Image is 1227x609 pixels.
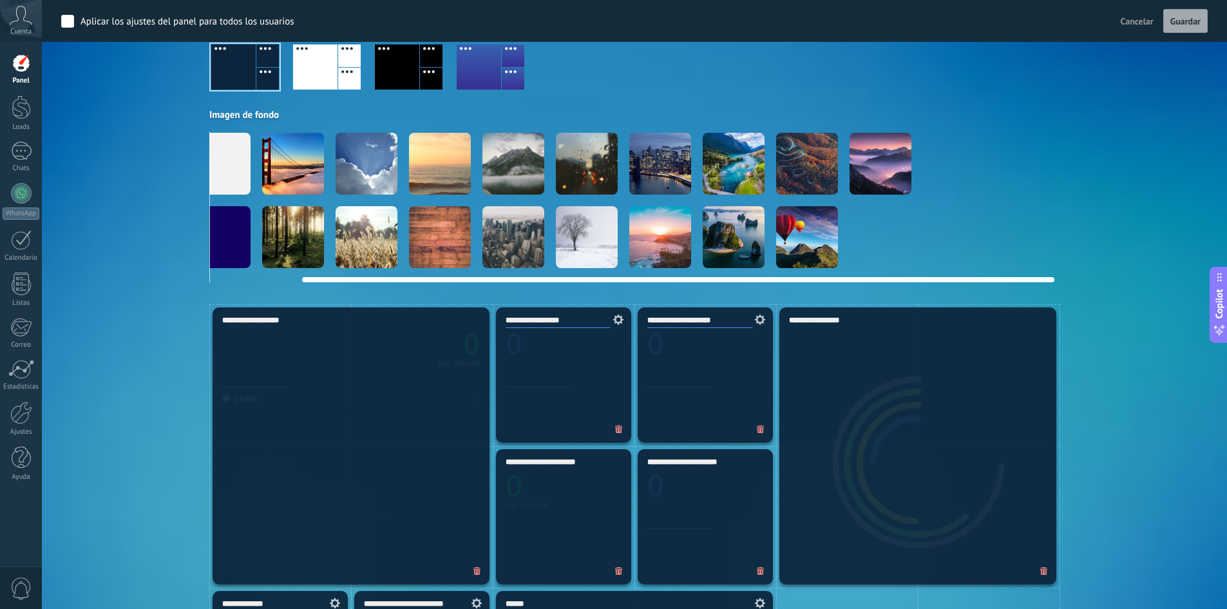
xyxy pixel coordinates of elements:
[209,109,1060,121] div: Imagen de fondo
[1163,9,1208,34] button: Guardar
[3,77,40,85] div: Panel
[3,341,40,349] div: Correo
[3,208,39,220] div: WhatsApp
[1121,15,1154,27] span: Cancelar
[3,383,40,391] div: Estadísticas
[10,28,32,36] span: Cuenta
[81,15,294,28] div: Aplicar los ajustes del panel para todos los usuarios
[3,254,40,262] div: Calendario
[1170,17,1201,26] span: Guardar
[3,164,40,173] div: Chats
[3,299,40,307] div: Listas
[1116,12,1159,31] button: Cancelar
[1213,289,1226,318] span: Copilot
[3,123,40,131] div: Leads
[3,473,40,481] div: Ayuda
[3,428,40,436] div: Ajustes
